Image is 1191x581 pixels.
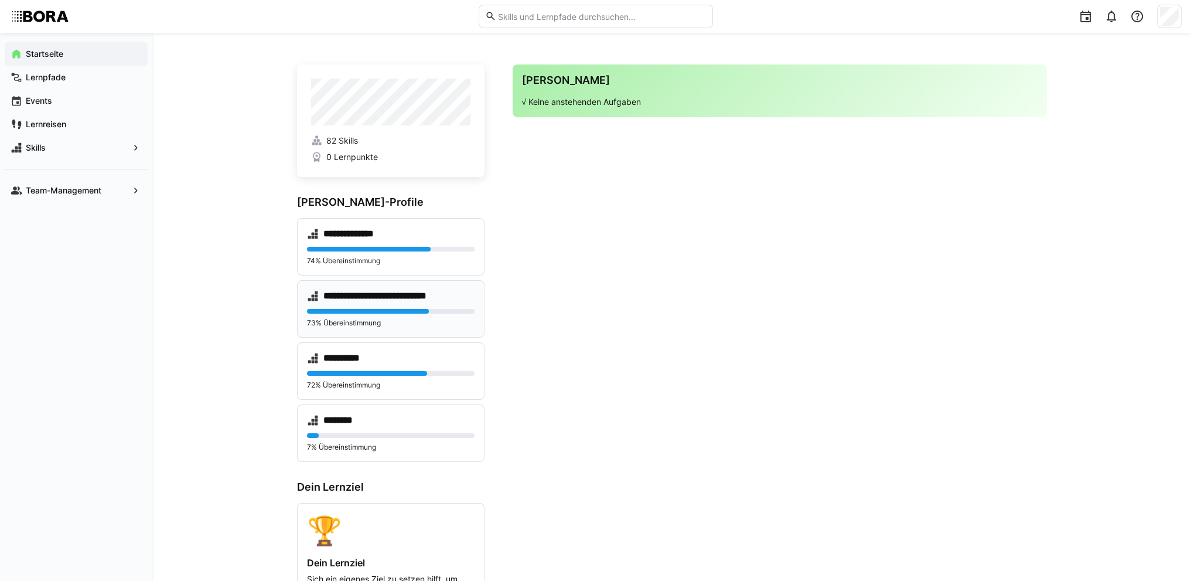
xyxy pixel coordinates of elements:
[307,513,475,548] div: 🏆
[307,557,475,569] h4: Dein Lernziel
[326,151,377,163] span: 0 Lernpunkte
[307,443,475,452] p: 7% Übereinstimmung
[307,318,475,328] p: 73% Übereinstimmung
[311,135,470,147] a: 82 Skills
[522,96,1038,108] p: √ Keine anstehenden Aufgaben
[326,135,357,147] span: 82 Skills
[307,380,475,390] p: 72% Übereinstimmung
[297,481,484,494] h3: Dein Lernziel
[496,11,706,22] input: Skills und Lernpfade durchsuchen…
[297,196,484,209] h3: [PERSON_NAME]-Profile
[522,74,1038,87] h3: [PERSON_NAME]
[307,256,475,266] p: 74% Übereinstimmung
